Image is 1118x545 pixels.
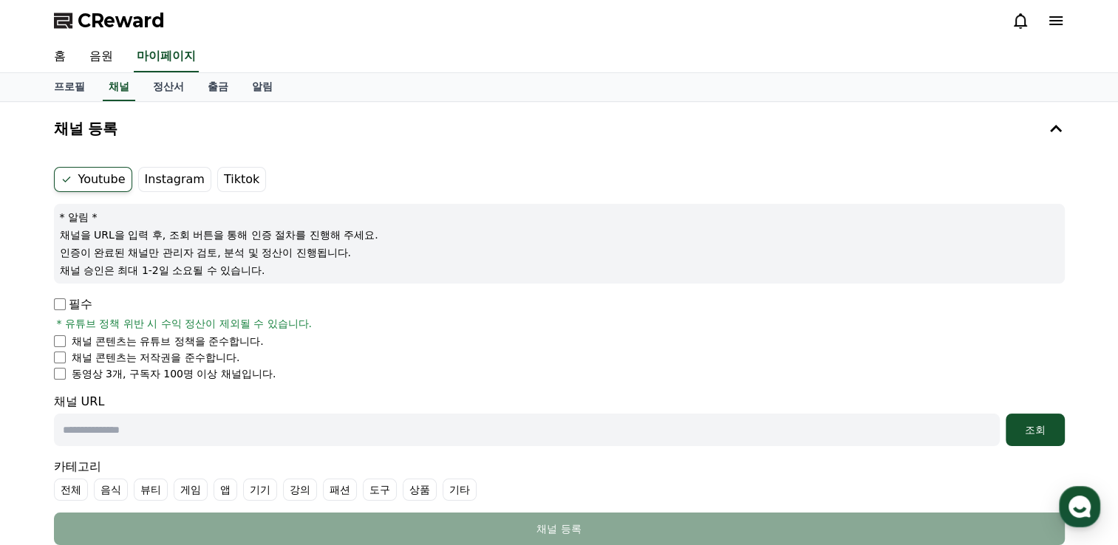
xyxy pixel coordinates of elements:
label: 뷰티 [134,479,168,501]
span: 설정 [228,445,246,456]
a: 홈 [42,41,78,72]
label: 기기 [243,479,277,501]
p: 채널 승인은 최대 1-2일 소요될 수 있습니다. [60,263,1059,278]
span: CReward [78,9,165,32]
a: 출금 [196,73,240,101]
a: 대화 [98,422,191,459]
span: 대화 [135,445,153,457]
label: 게임 [174,479,208,501]
p: 채널을 URL을 입력 후, 조회 버튼을 통해 인증 절차를 진행해 주세요. [60,227,1059,242]
label: 도구 [363,479,397,501]
a: 설정 [191,422,284,459]
a: 마이페이지 [134,41,199,72]
p: 동영상 3개, 구독자 100명 이상 채널입니다. [72,366,276,381]
button: 채널 등록 [54,513,1065,545]
button: 조회 [1006,414,1065,446]
div: 카테고리 [54,458,1065,501]
div: 조회 [1012,422,1059,437]
a: 프로필 [42,73,97,101]
p: 채널 콘텐츠는 유튜브 정책을 준수합니다. [72,334,264,349]
label: Youtube [54,167,132,192]
h4: 채널 등록 [54,120,118,137]
p: 인증이 완료된 채널만 관리자 검토, 분석 및 정산이 진행됩니다. [60,245,1059,260]
a: 홈 [4,422,98,459]
label: 앱 [214,479,237,501]
label: Instagram [138,167,211,192]
label: 음식 [94,479,128,501]
span: 홈 [47,445,55,456]
label: Tiktok [217,167,266,192]
span: * 유튜브 정책 위반 시 수익 정산이 제외될 수 있습니다. [57,316,313,331]
div: 채널 등록 [83,521,1035,536]
a: 음원 [78,41,125,72]
label: 전체 [54,479,88,501]
button: 채널 등록 [48,108,1071,149]
a: CReward [54,9,165,32]
label: 패션 [323,479,357,501]
a: 정산서 [141,73,196,101]
label: 상품 [403,479,437,501]
a: 알림 [240,73,284,101]
div: 채널 URL [54,393,1065,446]
p: 채널 콘텐츠는 저작권을 준수합니다. [72,350,240,365]
p: 필수 [54,295,92,313]
label: 강의 [283,479,317,501]
label: 기타 [443,479,477,501]
a: 채널 [103,73,135,101]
